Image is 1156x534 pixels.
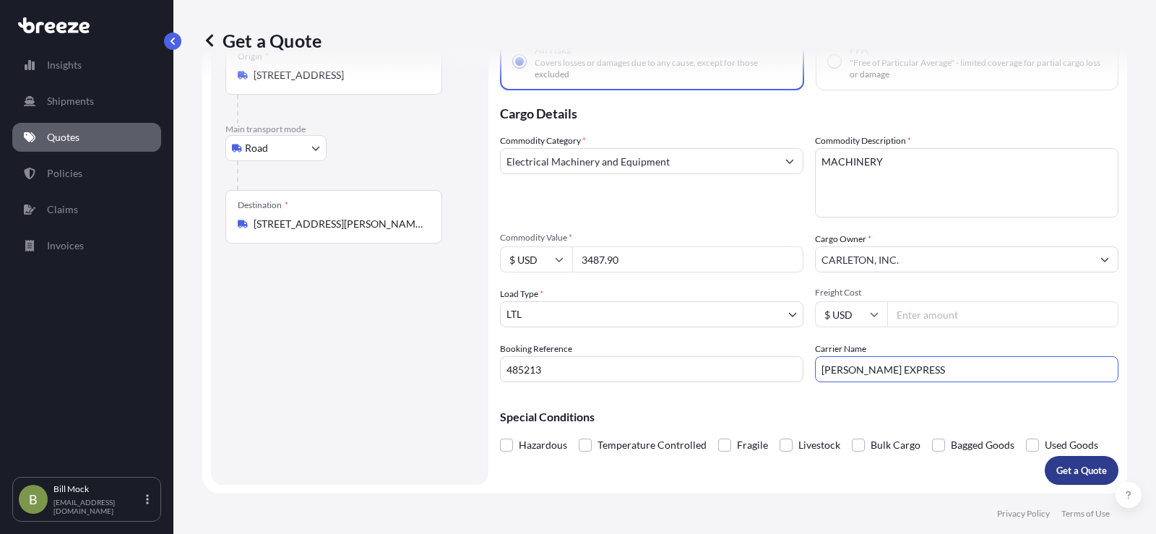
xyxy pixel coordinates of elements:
[815,232,871,246] label: Cargo Owner
[500,90,1118,134] p: Cargo Details
[500,134,586,148] label: Commodity Category
[202,29,322,52] p: Get a Quote
[29,492,38,507] span: B
[47,130,79,145] p: Quotes
[225,124,474,135] p: Main transport mode
[500,287,543,301] span: Load Type
[53,498,143,515] p: [EMAIL_ADDRESS][DOMAIN_NAME]
[47,202,78,217] p: Claims
[815,287,1118,298] span: Freight Cost
[1092,246,1118,272] button: Show suggestions
[737,434,768,456] span: Fragile
[1045,456,1118,485] button: Get a Quote
[12,195,161,224] a: Claims
[47,94,94,108] p: Shipments
[501,148,777,174] input: Select a commodity type
[47,238,84,253] p: Invoices
[815,356,1118,382] input: Enter name
[798,434,840,456] span: Livestock
[1045,434,1098,456] span: Used Goods
[500,232,803,244] span: Commodity Value
[12,51,161,79] a: Insights
[225,135,327,161] button: Select transport
[997,508,1050,520] a: Privacy Policy
[254,217,424,231] input: Destination
[815,342,866,356] label: Carrier Name
[887,301,1118,327] input: Enter amount
[506,307,522,322] span: LTL
[816,246,1092,272] input: Full name
[598,434,707,456] span: Temperature Controlled
[951,434,1014,456] span: Bagged Goods
[572,246,803,272] input: Type amount
[1061,508,1110,520] a: Terms of Use
[500,301,803,327] button: LTL
[53,483,143,495] p: Bill Mock
[47,166,82,181] p: Policies
[777,148,803,174] button: Show suggestions
[12,123,161,152] a: Quotes
[500,356,803,382] input: Your internal reference
[245,141,268,155] span: Road
[1056,463,1107,478] p: Get a Quote
[47,58,82,72] p: Insights
[815,134,911,148] label: Commodity Description
[500,411,1118,423] p: Special Conditions
[12,87,161,116] a: Shipments
[12,159,161,188] a: Policies
[500,342,572,356] label: Booking Reference
[871,434,920,456] span: Bulk Cargo
[519,434,567,456] span: Hazardous
[12,231,161,260] a: Invoices
[238,199,288,211] div: Destination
